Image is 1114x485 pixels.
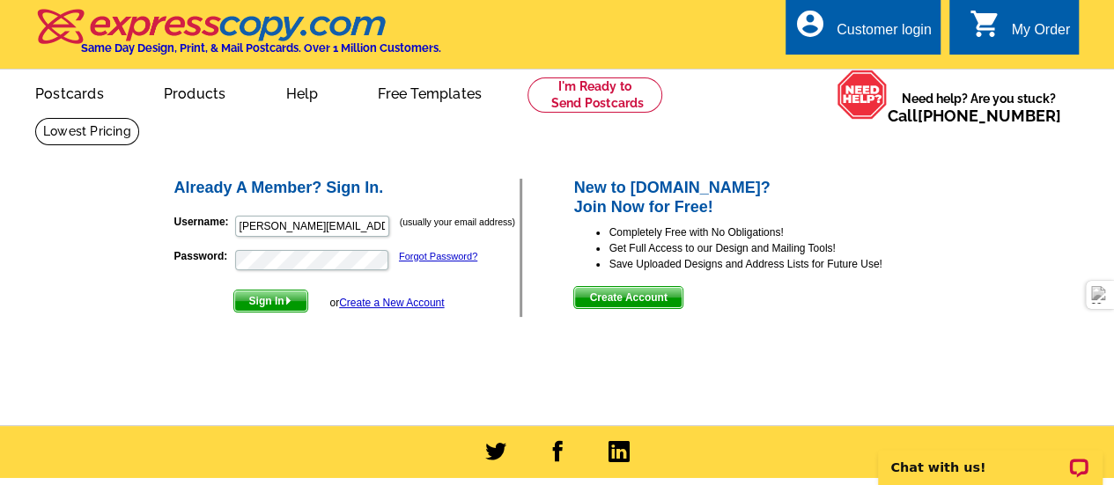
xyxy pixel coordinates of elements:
[888,107,1061,125] span: Call
[574,287,682,308] span: Create Account
[174,179,520,198] h2: Already A Member? Sign In.
[888,90,1070,125] span: Need help? Are you stuck?
[35,21,441,55] a: Same Day Design, Print, & Mail Postcards. Over 1 Million Customers.
[233,290,308,312] button: Sign In
[573,286,682,309] button: Create Account
[136,71,255,113] a: Products
[969,8,1000,40] i: shopping_cart
[257,71,346,113] a: Help
[969,19,1070,41] a: shopping_cart My Order
[400,217,515,227] small: (usually your email address)
[609,256,942,272] li: Save Uploaded Designs and Address Lists for Future Use!
[399,251,477,261] a: Forgot Password?
[794,19,932,41] a: account_circle Customer login
[867,430,1114,485] iframe: LiveChat chat widget
[284,297,292,305] img: button-next-arrow-white.png
[174,214,233,230] label: Username:
[174,248,233,264] label: Password:
[794,8,826,40] i: account_circle
[329,295,444,311] div: or
[350,71,510,113] a: Free Templates
[609,240,942,256] li: Get Full Access to our Design and Mailing Tools!
[234,290,307,312] span: Sign In
[81,41,441,55] h4: Same Day Design, Print, & Mail Postcards. Over 1 Million Customers.
[1011,22,1070,47] div: My Order
[339,297,444,309] a: Create a New Account
[609,224,942,240] li: Completely Free with No Obligations!
[837,70,888,120] img: help
[7,71,132,113] a: Postcards
[837,22,932,47] div: Customer login
[573,179,942,217] h2: New to [DOMAIN_NAME]? Join Now for Free!
[918,107,1061,125] a: [PHONE_NUMBER]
